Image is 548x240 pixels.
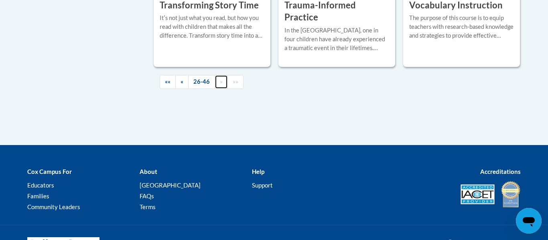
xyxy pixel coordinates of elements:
[409,14,514,40] div: The purpose of this course is to equip teachers with research-based knowledge and strategies to p...
[480,168,521,175] b: Accreditations
[181,78,183,85] span: «
[27,168,72,175] b: Cox Campus For
[252,182,273,189] a: Support
[27,192,49,200] a: Families
[516,208,542,234] iframe: Button to launch messaging window
[140,203,156,210] a: Terms
[220,78,223,85] span: »
[140,168,157,175] b: About
[188,75,215,89] a: 26-46
[461,184,495,204] img: Accredited IACET® Provider
[140,192,154,200] a: FAQs
[215,75,228,89] a: Next
[284,26,389,52] div: In the [GEOGRAPHIC_DATA], one in four children have already experienced a traumatic event in thei...
[27,182,54,189] a: Educators
[252,168,264,175] b: Help
[165,78,170,85] span: ««
[160,14,264,40] div: Itʹs not just what you read, but how you read with children that makes all the difference. Transf...
[175,75,189,89] a: Previous
[501,180,521,208] img: IDA® Accredited
[227,75,244,89] a: End
[160,75,176,89] a: Begining
[27,203,80,210] a: Community Leaders
[233,78,238,85] span: »»
[140,182,201,189] a: [GEOGRAPHIC_DATA]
